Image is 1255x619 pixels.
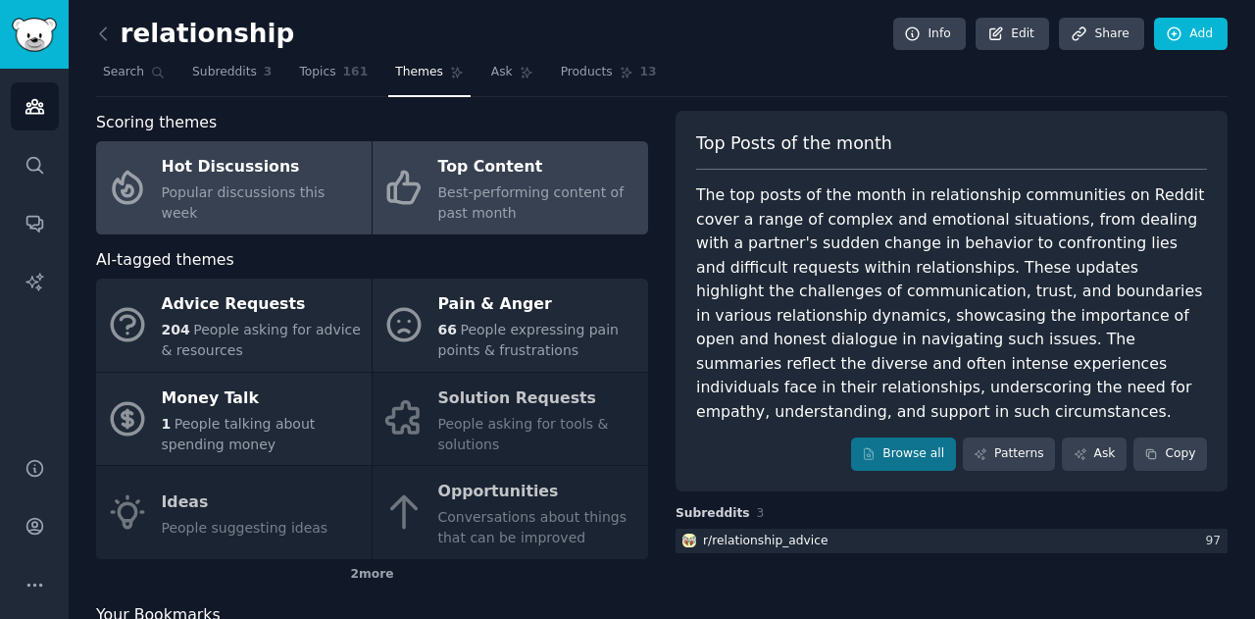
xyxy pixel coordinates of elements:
a: Money Talk1People talking about spending money [96,373,372,466]
a: Subreddits3 [185,57,278,97]
a: Edit [976,18,1049,51]
div: r/ relationship_advice [703,533,828,550]
span: Products [561,64,613,81]
a: Top ContentBest-performing content of past month [373,141,648,234]
span: Popular discussions this week [162,184,326,221]
span: People asking for advice & resources [162,322,361,358]
div: Money Talk [162,383,362,414]
a: Advice Requests204People asking for advice & resources [96,279,372,372]
div: Hot Discussions [162,152,362,183]
div: Pain & Anger [438,289,638,321]
div: Advice Requests [162,289,362,321]
a: Info [893,18,966,51]
a: relationship_advicer/relationship_advice97 [676,529,1228,553]
a: Pain & Anger66People expressing pain points & frustrations [373,279,648,372]
span: Subreddits [192,64,257,81]
a: Browse all [851,438,956,471]
span: People talking about spending money [162,416,316,452]
span: 1 [162,416,172,432]
span: Top Posts of the month [696,131,892,156]
img: relationship_advice [682,534,696,547]
span: 3 [264,64,273,81]
span: 161 [343,64,369,81]
div: The top posts of the month in relationship communities on Reddit cover a range of complex and emo... [696,183,1207,424]
span: Subreddits [676,505,750,523]
span: Themes [395,64,443,81]
h2: relationship [96,19,294,50]
img: GummySearch logo [12,18,57,52]
div: Top Content [438,152,638,183]
span: 204 [162,322,190,337]
span: Ask [491,64,513,81]
a: Topics161 [292,57,375,97]
a: Search [96,57,172,97]
a: Add [1154,18,1228,51]
a: Hot DiscussionsPopular discussions this week [96,141,372,234]
span: Topics [299,64,335,81]
span: 3 [757,506,765,520]
a: Products13 [554,57,664,97]
div: 97 [1205,533,1228,550]
button: Copy [1133,438,1207,471]
span: Best-performing content of past month [438,184,625,221]
a: Ask [484,57,540,97]
a: Ask [1062,438,1127,471]
span: People expressing pain points & frustrations [438,322,619,358]
span: 13 [640,64,657,81]
span: AI-tagged themes [96,248,234,273]
span: Scoring themes [96,111,217,135]
span: Search [103,64,144,81]
a: Patterns [963,438,1055,471]
span: 66 [438,322,457,337]
a: Themes [388,57,471,97]
div: 2 more [96,559,648,591]
a: Share [1059,18,1143,51]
